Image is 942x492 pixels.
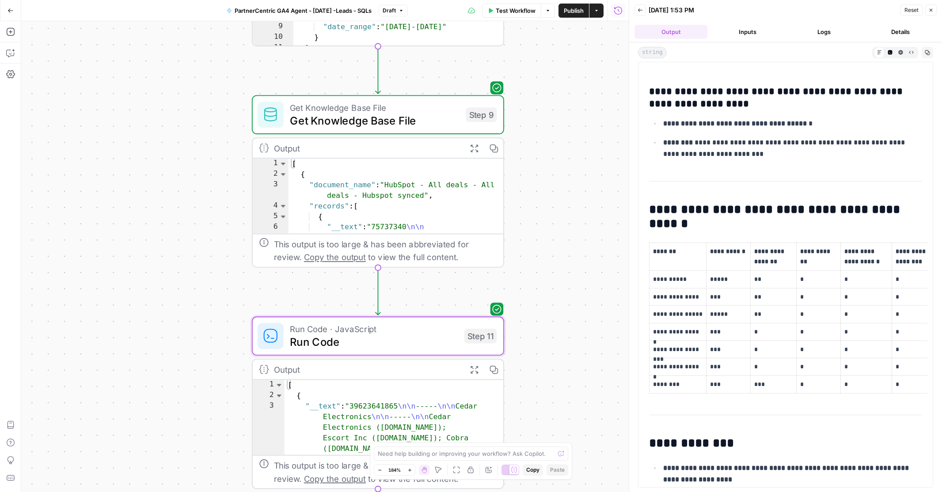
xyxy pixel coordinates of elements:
[638,47,667,58] span: string
[253,390,285,401] div: 2
[279,212,288,222] span: Toggle code folding, rows 5 through 7
[221,4,377,18] button: PartnerCentric GA4 Agent - [DATE] -Leads - SQLs
[526,466,539,474] span: Copy
[290,101,459,114] span: Get Knowledge Base File
[253,212,289,222] div: 5
[558,4,589,18] button: Publish
[253,43,293,54] div: 11
[252,95,504,268] div: Get Knowledge Base FileGet Knowledge Base FileStep 9Output[ { "document_name":"HubSpot - All deal...
[274,238,497,264] div: This output is too large & has been abbreviated for review. to view the full content.
[376,268,380,315] g: Edge from step_9 to step_11
[900,4,923,16] button: Reset
[252,317,504,489] div: Run Code · JavaScriptRun CodeStep 11Output[ { "__text":"39623641865\n\n-----\n\nCedar Electronics...
[787,25,860,39] button: Logs
[523,464,543,476] button: Copy
[464,329,497,343] div: Step 11
[274,459,497,485] div: This output is too large & has been abbreviated for review. to view the full content.
[253,33,293,43] div: 10
[279,159,288,169] span: Toggle code folding, rows 1 through 10
[496,6,536,15] span: Test Workflow
[279,169,288,180] span: Toggle code folding, rows 2 through 9
[253,169,289,180] div: 2
[564,6,584,15] span: Publish
[482,4,541,18] button: Test Workflow
[379,5,408,16] button: Draft
[711,25,784,39] button: Inputs
[290,333,458,350] span: Run Code
[290,112,459,129] span: Get Knowledge Base File
[253,180,289,201] div: 3
[279,201,288,212] span: Toggle code folding, rows 4 through 8
[376,46,380,94] g: Edge from step_3 to step_9
[904,6,919,14] span: Reset
[864,25,937,39] button: Details
[304,473,366,483] span: Copy the output
[466,107,497,122] div: Step 9
[388,466,401,473] span: 184%
[304,252,366,262] span: Copy the output
[235,6,372,15] span: PartnerCentric GA4 Agent - [DATE] -Leads - SQLs
[253,22,293,33] div: 9
[383,7,396,15] span: Draft
[274,363,460,376] div: Output
[274,380,283,390] span: Toggle code folding, rows 1 through 5
[550,466,565,474] span: Paste
[634,25,707,39] button: Output
[290,322,458,335] span: Run Code · JavaScript
[253,201,289,212] div: 4
[274,390,283,401] span: Toggle code folding, rows 2 through 4
[547,464,568,476] button: Paste
[253,380,285,390] div: 1
[253,159,289,169] div: 1
[274,142,460,155] div: Output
